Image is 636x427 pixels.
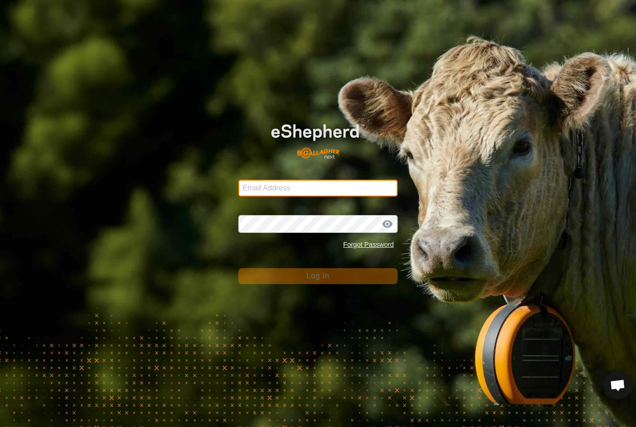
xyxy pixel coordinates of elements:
[238,268,398,284] button: Log In
[254,111,381,165] img: E-shepherd Logo
[343,241,394,248] a: Forgot Password
[306,272,329,280] span: Log In
[238,180,398,197] input: Email Address
[604,371,632,399] div: Open chat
